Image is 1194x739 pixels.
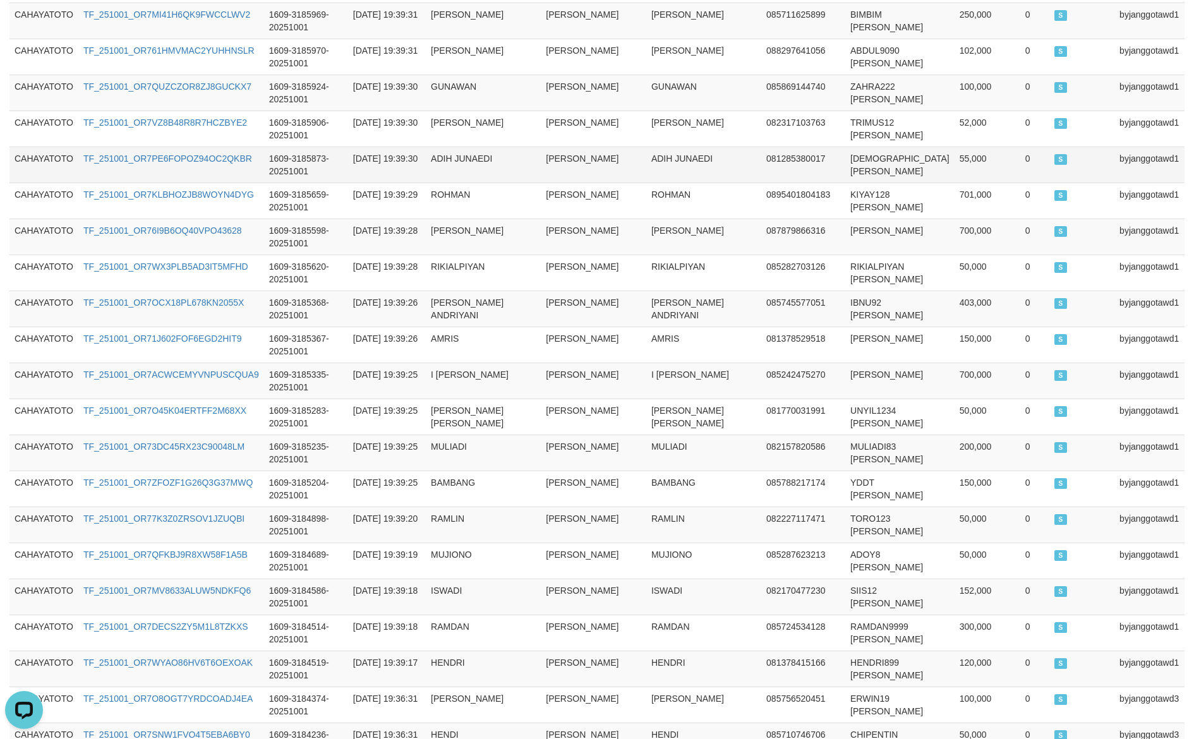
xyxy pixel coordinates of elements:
td: MUJIONO [426,543,541,579]
td: 0 [1020,3,1049,39]
td: GUNAWAN [646,75,761,111]
td: 1609-3184374-20251001 [264,687,348,723]
td: CAHAYATOTO [9,111,78,147]
span: SUCCESS [1054,658,1067,669]
td: 087879866316 [761,219,845,255]
td: SIIS12 [PERSON_NAME] [845,579,955,615]
span: SUCCESS [1054,190,1067,201]
td: TORO123 [PERSON_NAME] [845,507,955,543]
td: [PERSON_NAME] [426,3,541,39]
td: RAMDAN9999 [PERSON_NAME] [845,615,955,651]
td: [DATE] 19:39:19 [348,543,426,579]
td: 0 [1020,363,1049,399]
td: 0 [1020,543,1049,579]
a: TF_251001_OR7OCX18PL678KN2055X [83,297,244,308]
td: 0 [1020,471,1049,507]
span: SUCCESS [1054,478,1067,489]
td: ROHMAN [426,183,541,219]
a: TF_251001_OR7KLBHOZJB8WOYN4DYG [83,189,254,200]
td: [PERSON_NAME] [541,75,646,111]
td: MUJIONO [646,543,761,579]
td: I [PERSON_NAME] [426,363,541,399]
a: TF_251001_OR7VZ8B48R8R7HCZBYE2 [83,117,247,128]
td: CAHAYATOTO [9,147,78,183]
span: SUCCESS [1054,154,1067,165]
td: KIYAY128 [PERSON_NAME] [845,183,955,219]
td: [PERSON_NAME] [845,327,955,363]
td: byjanggotawd1 [1114,543,1185,579]
td: BAMBANG [426,471,541,507]
td: RAMLIN [426,507,541,543]
td: [PERSON_NAME] [541,3,646,39]
td: [PERSON_NAME] [541,543,646,579]
td: 1609-3185659-20251001 [264,183,348,219]
td: [PERSON_NAME] [426,219,541,255]
td: [DATE] 19:39:28 [348,255,426,291]
td: [PERSON_NAME] [426,39,541,75]
td: 0 [1020,291,1049,327]
td: 102,000 [955,39,1020,75]
td: 1609-3184586-20251001 [264,579,348,615]
td: 403,000 [955,291,1020,327]
td: byjanggotawd1 [1114,579,1185,615]
td: I [PERSON_NAME] [646,363,761,399]
td: byjanggotawd1 [1114,471,1185,507]
td: 700,000 [955,363,1020,399]
td: MULIADI [646,435,761,471]
td: ZAHRA222 [PERSON_NAME] [845,75,955,111]
td: [PERSON_NAME] [541,219,646,255]
td: 081770031991 [761,399,845,435]
td: ABDUL9090 [PERSON_NAME] [845,39,955,75]
span: SUCCESS [1054,298,1067,309]
td: 0 [1020,147,1049,183]
td: HENDRI [646,651,761,687]
td: [PERSON_NAME] [541,363,646,399]
td: [PERSON_NAME] [541,111,646,147]
td: 1609-3185969-20251001 [264,3,348,39]
td: [PERSON_NAME] [541,147,646,183]
td: [PERSON_NAME] [646,219,761,255]
td: byjanggotawd1 [1114,255,1185,291]
button: Open LiveChat chat widget [5,5,43,43]
td: 088297641056 [761,39,845,75]
td: byjanggotawd1 [1114,507,1185,543]
td: 085282703126 [761,255,845,291]
td: 250,000 [955,3,1020,39]
td: 082170477230 [761,579,845,615]
td: 701,000 [955,183,1020,219]
span: SUCCESS [1054,406,1067,417]
td: [PERSON_NAME] [646,39,761,75]
td: UNYIL1234 [PERSON_NAME] [845,399,955,435]
td: [PERSON_NAME] [541,507,646,543]
td: CAHAYATOTO [9,75,78,111]
td: [DATE] 19:39:29 [348,183,426,219]
td: [DATE] 19:39:18 [348,579,426,615]
td: ERWIN19 [PERSON_NAME] [845,687,955,723]
a: TF_251001_OR7WX3PLB5AD3IT5MFHD [83,261,248,272]
td: 0 [1020,111,1049,147]
td: 1609-3185368-20251001 [264,291,348,327]
td: 150,000 [955,471,1020,507]
td: 200,000 [955,435,1020,471]
td: byjanggotawd1 [1114,39,1185,75]
td: BAMBANG [646,471,761,507]
td: YDDT [PERSON_NAME] [845,471,955,507]
td: 081378529518 [761,327,845,363]
td: 1609-3185335-20251001 [264,363,348,399]
td: 100,000 [955,75,1020,111]
td: [DATE] 19:39:20 [348,507,426,543]
td: 0 [1020,651,1049,687]
td: 0 [1020,75,1049,111]
td: 0 [1020,255,1049,291]
span: SUCCESS [1054,694,1067,705]
td: AMRIS [646,327,761,363]
td: ISWADI [646,579,761,615]
td: byjanggotawd1 [1114,75,1185,111]
td: [PERSON_NAME] [541,435,646,471]
span: SUCCESS [1054,10,1067,21]
td: CAHAYATOTO [9,219,78,255]
td: 0 [1020,399,1049,435]
td: 085756520451 [761,687,845,723]
td: [DATE] 19:36:31 [348,687,426,723]
td: byjanggotawd1 [1114,147,1185,183]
